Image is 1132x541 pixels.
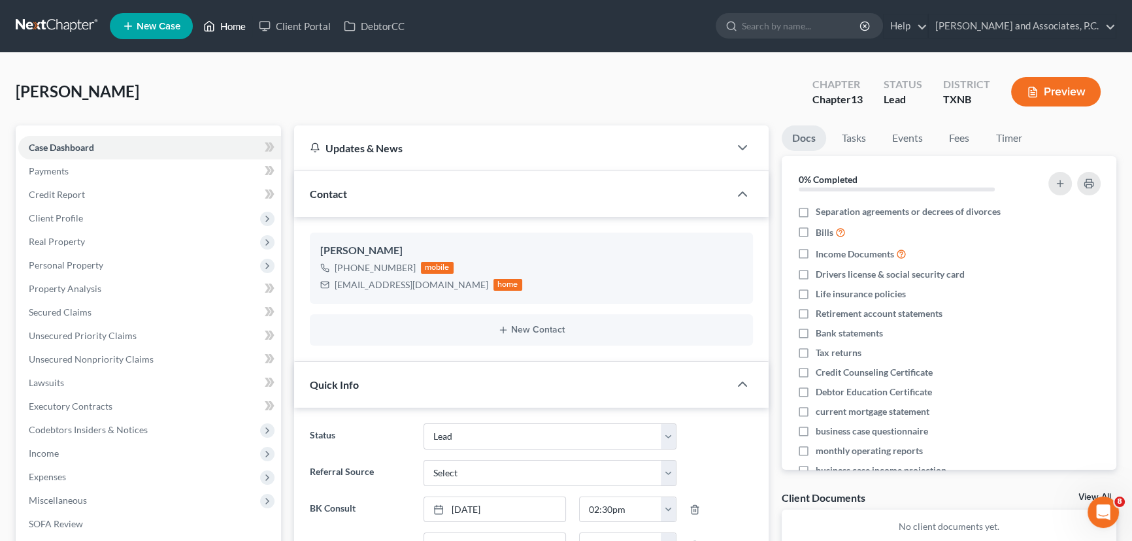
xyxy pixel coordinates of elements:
[816,268,965,281] span: Drivers license & social security card
[884,14,927,38] a: Help
[816,444,923,457] span: monthly operating reports
[816,327,883,340] span: Bank statements
[310,141,714,155] div: Updates & News
[943,92,990,107] div: TXNB
[782,491,865,504] div: Client Documents
[29,189,85,200] span: Credit Report
[831,125,876,151] a: Tasks
[29,165,69,176] span: Payments
[29,306,92,318] span: Secured Claims
[812,77,863,92] div: Chapter
[943,77,990,92] div: District
[882,125,933,151] a: Events
[310,378,359,391] span: Quick Info
[939,125,980,151] a: Fees
[29,212,83,223] span: Client Profile
[18,136,281,159] a: Case Dashboard
[1114,497,1125,507] span: 8
[929,14,1116,38] a: [PERSON_NAME] and Associates, P.C.
[337,14,411,38] a: DebtorCC
[18,324,281,348] a: Unsecured Priority Claims
[252,14,337,38] a: Client Portal
[742,14,861,38] input: Search by name...
[29,330,137,341] span: Unsecured Priority Claims
[884,77,922,92] div: Status
[29,259,103,270] span: Personal Property
[335,278,488,291] div: [EMAIL_ADDRESS][DOMAIN_NAME]
[812,92,863,107] div: Chapter
[816,205,1001,218] span: Separation agreements or decrees of divorces
[29,236,85,247] span: Real Property
[986,125,1033,151] a: Timer
[816,287,906,301] span: Life insurance policies
[29,142,94,153] span: Case Dashboard
[310,188,347,200] span: Contact
[421,262,454,274] div: mobile
[816,307,942,320] span: Retirement account statements
[18,301,281,324] a: Secured Claims
[29,283,101,294] span: Property Analysis
[782,125,826,151] a: Docs
[792,520,1107,533] p: No client documents yet.
[303,497,417,523] label: BK Consult
[799,174,857,185] strong: 0% Completed
[320,243,742,259] div: [PERSON_NAME]
[303,460,417,486] label: Referral Source
[197,14,252,38] a: Home
[29,495,87,506] span: Miscellaneous
[884,92,922,107] div: Lead
[18,159,281,183] a: Payments
[137,22,180,31] span: New Case
[816,385,932,399] span: Debtor Education Certificate
[18,395,281,418] a: Executory Contracts
[18,277,281,301] a: Property Analysis
[29,377,64,388] span: Lawsuits
[424,497,565,522] a: [DATE]
[320,325,742,335] button: New Contact
[816,425,928,438] span: business case questionnaire
[29,424,148,435] span: Codebtors Insiders & Notices
[29,448,59,459] span: Income
[16,82,139,101] span: [PERSON_NAME]
[816,366,933,379] span: Credit Counseling Certificate
[29,518,83,529] span: SOFA Review
[1078,493,1111,502] a: View All
[335,261,416,274] div: [PHONE_NUMBER]
[816,226,833,239] span: Bills
[18,183,281,206] a: Credit Report
[1011,77,1101,107] button: Preview
[18,348,281,371] a: Unsecured Nonpriority Claims
[18,371,281,395] a: Lawsuits
[29,471,66,482] span: Expenses
[29,401,112,412] span: Executory Contracts
[493,279,522,291] div: home
[18,512,281,536] a: SOFA Review
[816,464,946,477] span: business case income projection
[1088,497,1119,528] iframe: Intercom live chat
[816,405,929,418] span: current mortgage statement
[303,423,417,450] label: Status
[816,248,894,261] span: Income Documents
[816,346,861,359] span: Tax returns
[851,93,863,105] span: 13
[580,497,662,522] input: -- : --
[29,353,154,365] span: Unsecured Nonpriority Claims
